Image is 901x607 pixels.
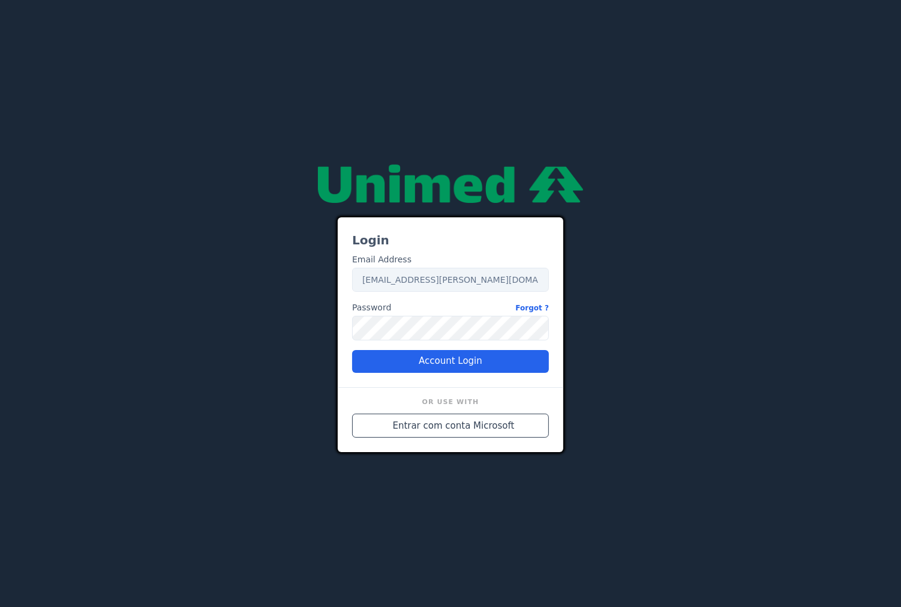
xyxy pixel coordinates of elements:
[352,268,549,292] input: Enter your email
[318,165,583,203] img: null
[352,350,549,373] button: Account Login
[352,397,549,409] h6: Or Use With
[352,253,412,266] label: Email Address
[352,414,549,438] button: Entrar com conta Microsoft
[352,301,549,314] label: Password
[352,232,549,249] h3: Login
[393,419,515,433] span: Entrar com conta Microsoft
[515,301,549,314] a: Forgot ?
